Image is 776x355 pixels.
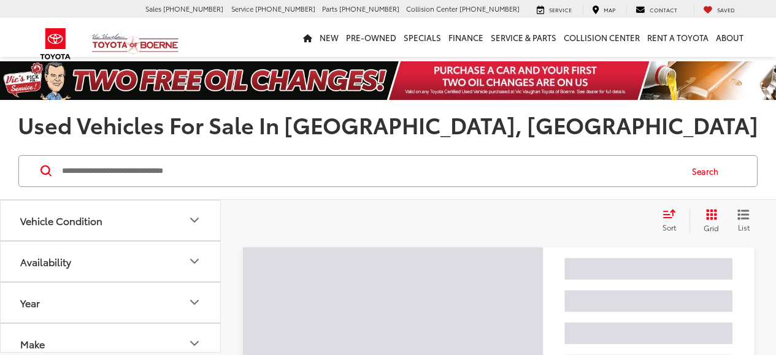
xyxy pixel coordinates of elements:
[187,254,202,269] div: Availability
[187,213,202,227] div: Vehicle Condition
[690,208,728,233] button: Grid View
[1,200,221,240] button: Vehicle ConditionVehicle Condition
[445,18,487,57] a: Finance
[626,5,686,15] a: Contact
[549,6,572,13] span: Service
[650,6,677,13] span: Contact
[145,4,161,13] span: Sales
[20,256,71,267] div: Availability
[604,6,615,13] span: Map
[163,4,223,13] span: [PHONE_NUMBER]
[255,4,315,13] span: [PHONE_NUMBER]
[583,5,624,15] a: Map
[187,336,202,351] div: Make
[322,4,337,13] span: Parts
[663,222,676,232] span: Sort
[231,4,253,13] span: Service
[342,18,400,57] a: Pre-Owned
[20,297,40,308] div: Year
[61,156,680,186] input: Search by Make, Model, or Keyword
[187,295,202,310] div: Year
[316,18,342,57] a: New
[528,5,581,15] a: Service
[91,33,179,55] img: Vic Vaughan Toyota of Boerne
[737,222,750,232] span: List
[406,4,458,13] span: Collision Center
[459,4,520,13] span: [PHONE_NUMBER]
[487,18,560,57] a: Service & Parts: Opens in a new tab
[560,18,643,57] a: Collision Center
[299,18,316,57] a: Home
[728,208,759,233] button: List View
[643,18,712,57] a: Rent a Toyota
[656,208,690,233] button: Select sort value
[1,283,221,323] button: YearYear
[1,242,221,281] button: AvailabilityAvailability
[339,4,399,13] span: [PHONE_NUMBER]
[712,18,747,57] a: About
[694,5,744,15] a: My Saved Vehicles
[33,24,79,64] img: Toyota
[704,223,719,233] span: Grid
[400,18,445,57] a: Specials
[20,338,45,349] div: Make
[20,215,102,226] div: Vehicle Condition
[717,6,735,13] span: Saved
[680,156,736,186] button: Search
